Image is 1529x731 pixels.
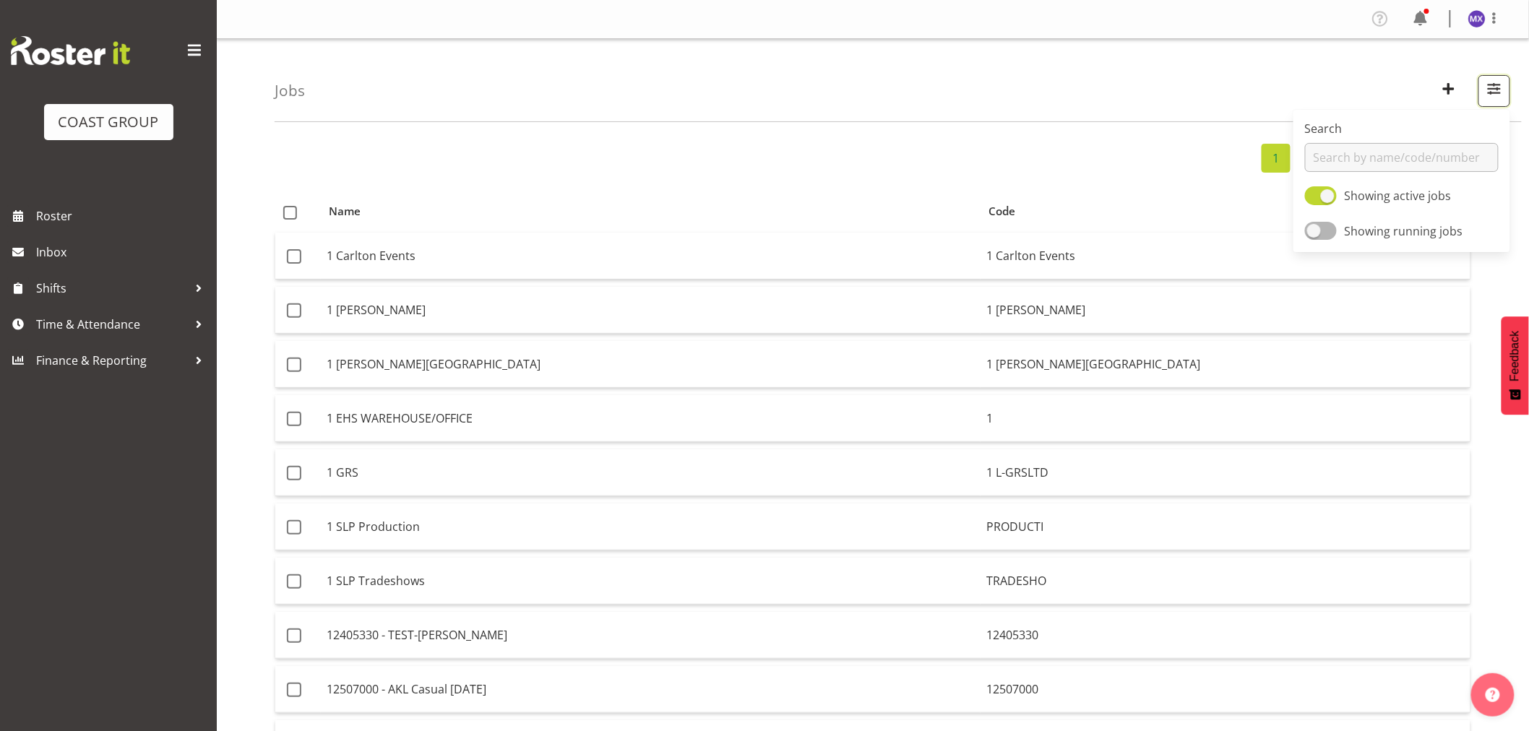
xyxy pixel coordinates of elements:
[1486,688,1500,702] img: help-xxl-2.png
[321,395,981,442] td: 1 EHS WAREHOUSE/OFFICE
[321,341,981,388] td: 1 [PERSON_NAME][GEOGRAPHIC_DATA]
[981,341,1470,388] td: 1 [PERSON_NAME][GEOGRAPHIC_DATA]
[36,277,188,299] span: Shifts
[1509,331,1522,381] span: Feedback
[321,612,981,659] td: 12405330 - TEST-[PERSON_NAME]
[36,241,210,263] span: Inbox
[981,449,1470,496] td: 1 L-GRSLTD
[321,233,981,280] td: 1 Carlton Events
[1502,316,1529,415] button: Feedback - Show survey
[36,313,188,335] span: Time & Attendance
[321,503,981,550] td: 1 SLP Production
[1305,143,1499,172] input: Search by name/code/number
[989,203,1015,220] span: Code
[59,111,159,133] div: COAST GROUP
[981,233,1470,280] td: 1 Carlton Events
[321,287,981,334] td: 1 [PERSON_NAME]
[321,666,981,713] td: 12507000 - AKL Casual [DATE]
[981,395,1470,442] td: 1
[1478,75,1510,107] button: Filter Jobs
[1434,75,1464,107] button: Create New Job
[321,558,981,605] td: 1 SLP Tradeshows
[1345,223,1463,239] span: Showing running jobs
[981,287,1470,334] td: 1 [PERSON_NAME]
[36,350,188,371] span: Finance & Reporting
[321,449,981,496] td: 1 GRS
[11,36,130,65] img: Rosterit website logo
[1345,188,1452,204] span: Showing active jobs
[329,203,361,220] span: Name
[36,205,210,227] span: Roster
[275,82,305,99] h4: Jobs
[981,612,1470,659] td: 12405330
[981,558,1470,605] td: TRADESHO
[1468,10,1486,27] img: michelle-xiang8229.jpg
[981,503,1470,550] td: PRODUCTI
[1305,120,1499,137] label: Search
[981,666,1470,713] td: 12507000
